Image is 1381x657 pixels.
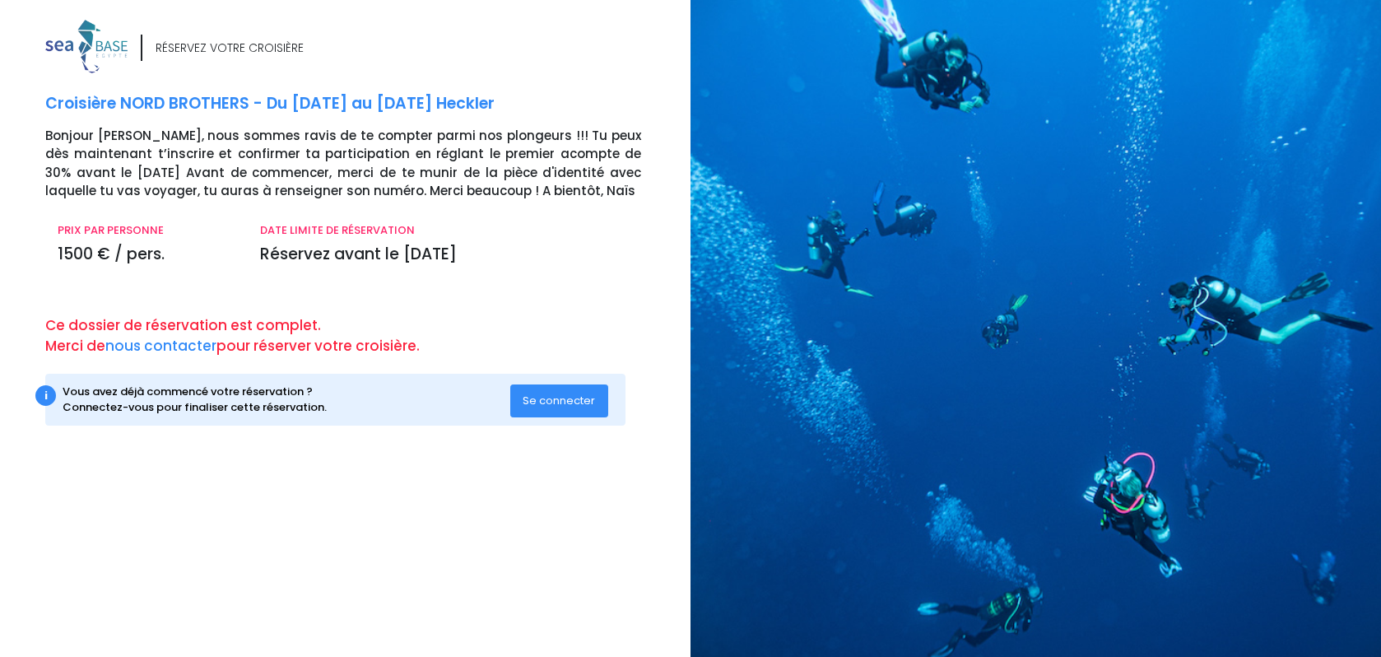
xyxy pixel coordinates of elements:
p: Ce dossier de réservation est complet. Merci de pour réserver votre croisière. [45,315,678,357]
div: Vous avez déjà commencé votre réservation ? Connectez-vous pour finaliser cette réservation. [63,384,510,416]
button: Se connecter [510,384,609,417]
a: Se connecter [510,393,609,407]
a: nous contacter [105,336,216,356]
p: 1500 € / pers. [58,243,235,267]
p: Réservez avant le [DATE] [260,243,641,267]
div: RÉSERVEZ VOTRE CROISIÈRE [156,40,304,57]
p: Croisière NORD BROTHERS - Du [DATE] au [DATE] Heckler [45,92,678,116]
span: Se connecter [523,393,595,408]
img: logo_color1.png [45,20,128,73]
div: i [35,385,56,406]
p: PRIX PAR PERSONNE [58,222,235,239]
p: Bonjour [PERSON_NAME], nous sommes ravis de te compter parmi nos plongeurs !!! Tu peux dès mainte... [45,127,678,201]
p: DATE LIMITE DE RÉSERVATION [260,222,641,239]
